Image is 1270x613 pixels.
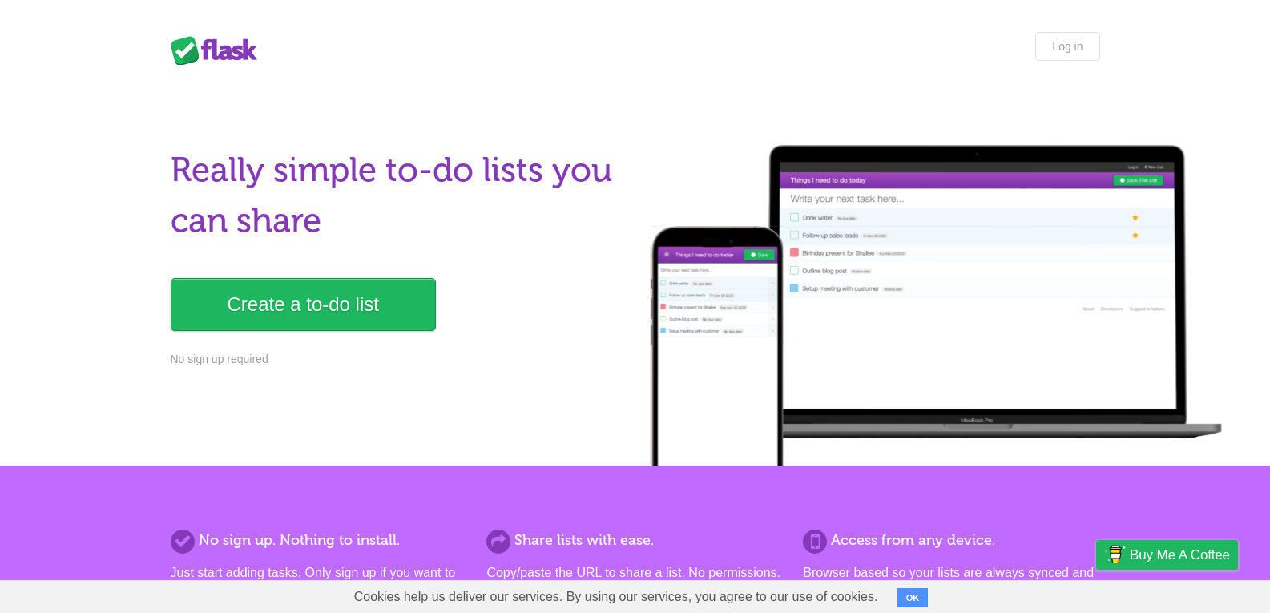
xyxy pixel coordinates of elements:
img: Buy me a coffee [1104,541,1126,568]
p: No sign up required [171,351,626,368]
p: Browser based so your lists are always synced and you can access them from anywhere. [803,563,1099,602]
a: Create a to-do list [171,278,436,331]
button: OK [897,588,929,607]
a: Log in [1035,32,1099,61]
h2: Access from any device. [803,530,1099,551]
span: Cookies help us deliver our services. By using our services, you agree to our use of cookies. [338,581,894,613]
p: Just start adding tasks. Only sign up if you want to save more than one list. [171,563,467,602]
h2: No sign up. Nothing to install. [171,530,467,551]
span: Buy me a coffee [1130,541,1230,569]
div: Flask Lists [171,36,267,65]
p: Copy/paste the URL to share a list. No permissions. No formal invites. It's that simple. [486,563,783,602]
h1: Really simple to-do lists you can share [171,145,626,246]
a: Buy me a coffee [1096,540,1238,570]
h2: Share lists with ease. [486,530,783,551]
